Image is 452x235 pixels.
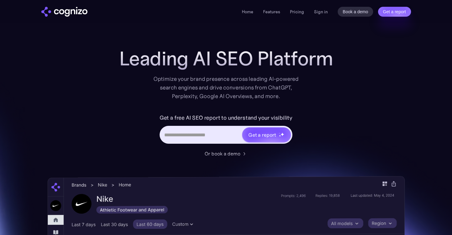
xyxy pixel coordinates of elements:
[338,7,373,17] a: Book a demo
[150,75,302,101] div: Optimize your brand presence across leading AI-powered search engines and drive conversions from ...
[314,8,328,15] a: Sign in
[205,150,240,157] div: Or book a demo
[160,113,292,123] label: Get a free AI SEO report to understand your visibility
[290,9,304,14] a: Pricing
[41,7,88,17] a: home
[279,135,281,137] img: star
[378,7,411,17] a: Get a report
[119,47,333,70] h1: Leading AI SEO Platform
[160,113,292,147] form: Hero URL Input Form
[242,127,291,143] a: Get a reportstarstarstar
[41,7,88,17] img: cognizo logo
[248,131,276,138] div: Get a report
[205,150,248,157] a: Or book a demo
[279,133,280,134] img: star
[263,9,280,14] a: Features
[280,132,284,136] img: star
[242,9,253,14] a: Home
